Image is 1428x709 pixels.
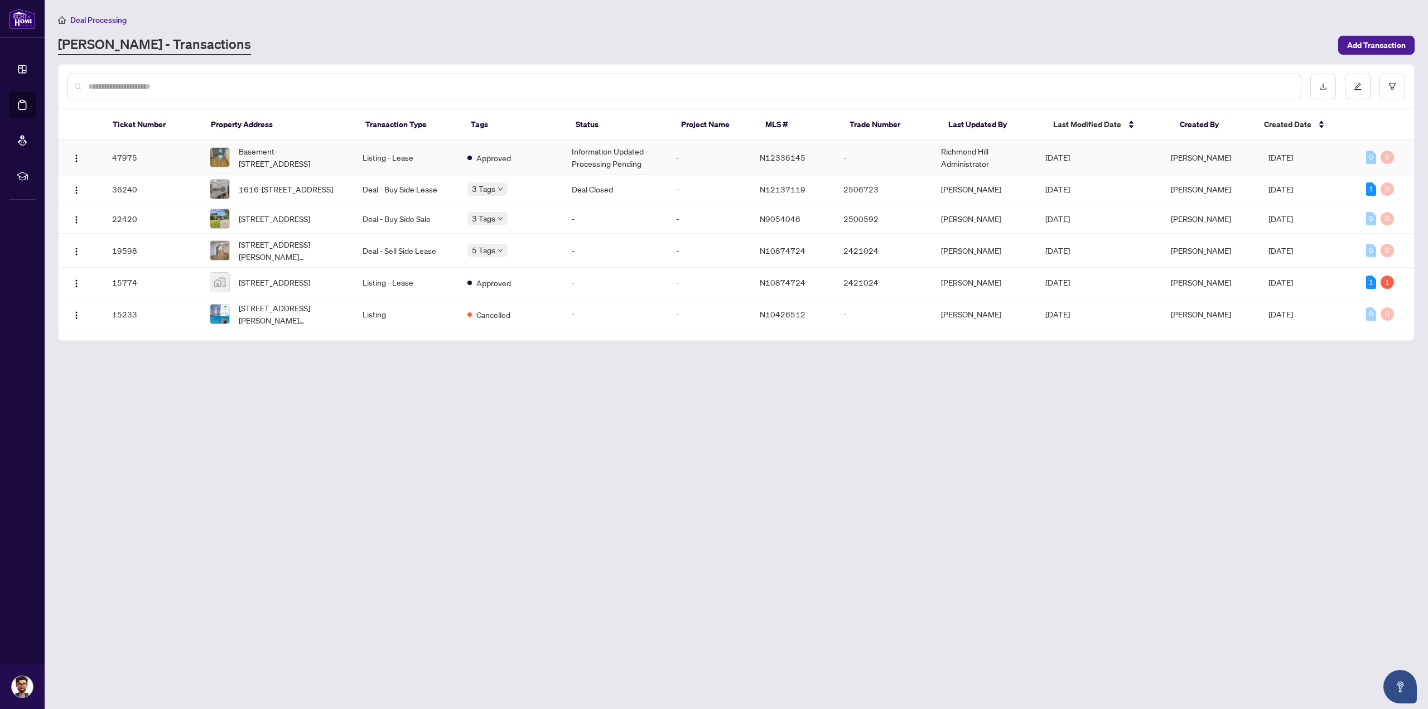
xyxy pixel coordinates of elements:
span: Cancelled [476,308,510,321]
div: 0 [1381,212,1394,225]
span: [DATE] [1045,277,1070,287]
th: Transaction Type [356,109,462,141]
div: 0 [1366,244,1376,257]
td: Deal - Buy Side Lease [354,175,458,204]
span: [PERSON_NAME] [1171,277,1231,287]
button: Add Transaction [1338,36,1415,55]
span: Created Date [1264,118,1311,131]
td: Deal Closed [563,175,667,204]
span: [PERSON_NAME] [1171,214,1231,224]
th: Status [567,109,672,141]
div: 0 [1381,151,1394,164]
img: Profile Icon [12,676,33,697]
td: - [563,234,667,268]
button: Logo [67,242,85,259]
td: 19598 [103,234,201,268]
td: 15774 [103,268,201,297]
span: down [498,186,503,192]
span: 3 Tags [472,182,495,195]
img: Logo [72,186,81,195]
div: 0 [1381,307,1394,321]
span: N10874724 [760,245,805,255]
td: [PERSON_NAME] [932,268,1036,297]
span: Add Transaction [1347,36,1406,54]
span: N9054046 [760,214,800,224]
td: 2421024 [834,268,932,297]
td: 2500592 [834,204,932,234]
span: N10426512 [760,309,805,319]
img: thumbnail-img [210,241,229,260]
button: filter [1379,74,1405,99]
td: Information Updated - Processing Pending [563,141,667,175]
span: [DATE] [1268,184,1293,194]
td: [PERSON_NAME] [932,297,1036,331]
span: filter [1388,83,1396,90]
img: thumbnail-img [210,305,229,324]
span: [DATE] [1045,214,1070,224]
td: - [563,297,667,331]
span: N12336145 [760,152,805,162]
span: [DATE] [1045,309,1070,319]
span: [PERSON_NAME] [1171,309,1231,319]
td: - [563,204,667,234]
span: down [498,248,503,253]
span: download [1319,83,1327,90]
td: Deal - Buy Side Sale [354,204,458,234]
span: Last Modified Date [1053,118,1121,131]
th: Last Updated By [939,109,1045,141]
button: Logo [67,180,85,198]
span: [DATE] [1268,277,1293,287]
button: Logo [67,305,85,323]
span: [STREET_ADDRESS] [239,213,310,225]
td: [PERSON_NAME] [932,204,1036,234]
span: [DATE] [1268,214,1293,224]
button: Logo [67,273,85,291]
div: 0 [1366,212,1376,225]
button: Logo [67,210,85,228]
td: [PERSON_NAME] [932,175,1036,204]
td: - [834,297,932,331]
td: Listing [354,297,458,331]
button: edit [1345,74,1371,99]
img: logo [9,8,36,29]
span: [DATE] [1268,309,1293,319]
img: Logo [72,215,81,224]
td: Listing - Lease [354,268,458,297]
td: 2506723 [834,175,932,204]
span: 5 Tags [472,244,495,257]
a: [PERSON_NAME] - Transactions [58,35,251,55]
td: - [834,141,932,175]
td: 15233 [103,297,201,331]
td: - [667,204,751,234]
button: Open asap [1383,670,1417,703]
td: - [667,297,751,331]
span: N10874724 [760,277,805,287]
span: [DATE] [1268,245,1293,255]
span: [STREET_ADDRESS][PERSON_NAME][PERSON_NAME] [239,302,345,326]
span: [DATE] [1268,152,1293,162]
img: thumbnail-img [210,180,229,199]
div: 0 [1366,151,1376,164]
div: 1 [1381,276,1394,289]
span: 3 Tags [472,212,495,225]
td: 22420 [103,204,201,234]
th: Property Address [202,109,356,141]
th: Created By [1171,109,1255,141]
span: [DATE] [1045,245,1070,255]
span: [STREET_ADDRESS][PERSON_NAME][PERSON_NAME] [239,238,345,263]
img: thumbnail-img [210,209,229,228]
th: MLS # [756,109,841,141]
td: - [667,141,751,175]
td: - [667,175,751,204]
img: Logo [72,154,81,163]
th: Trade Number [841,109,939,141]
img: thumbnail-img [210,273,229,292]
span: Approved [476,152,511,164]
th: Last Modified Date [1044,109,1171,141]
td: - [563,268,667,297]
div: 1 [1366,182,1376,196]
th: Created Date [1255,109,1353,141]
td: Richmond Hill Administrator [932,141,1036,175]
div: 0 [1366,307,1376,321]
div: 0 [1381,182,1394,196]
